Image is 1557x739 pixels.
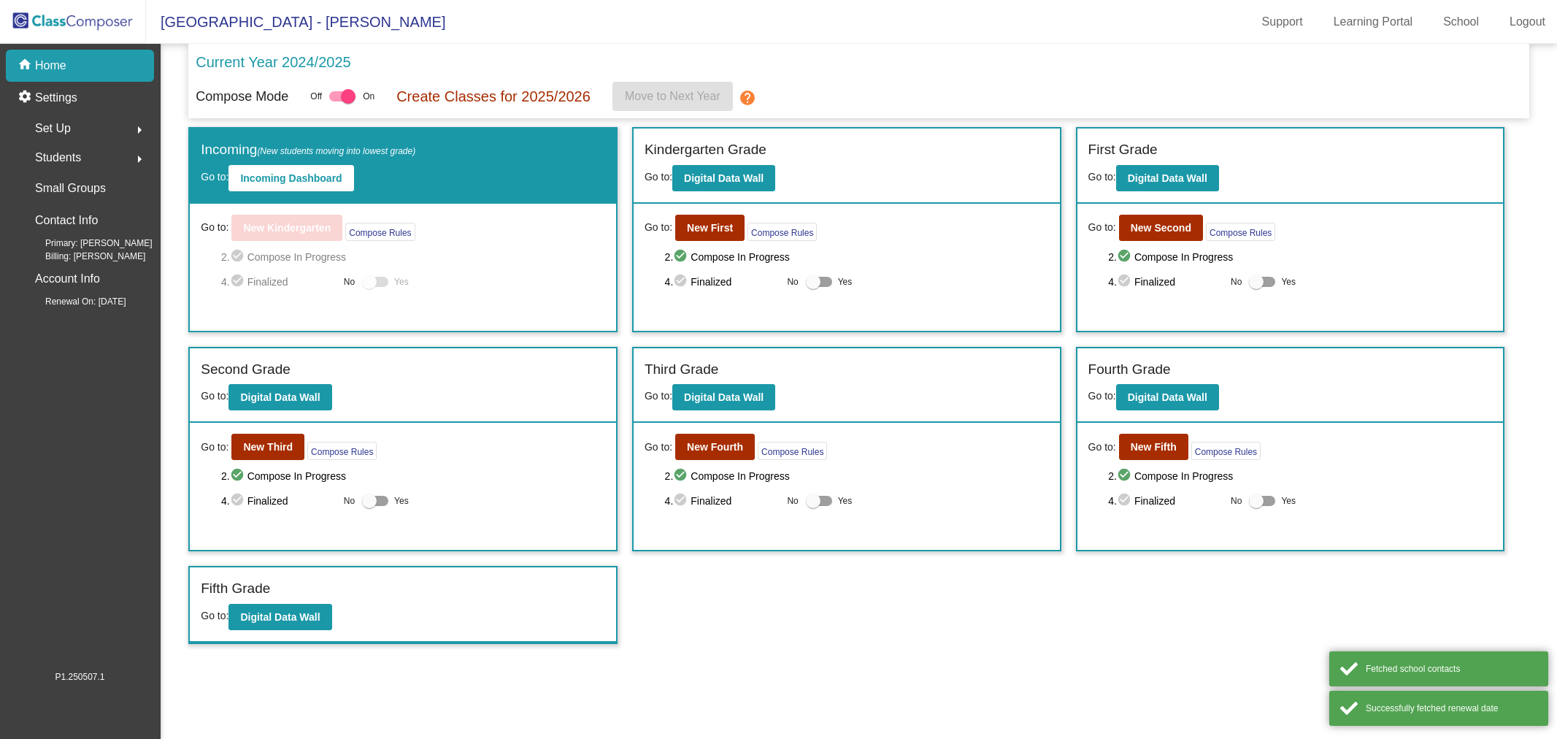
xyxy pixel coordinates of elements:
[1108,273,1223,291] span: 4. Finalized
[35,148,81,168] span: Students
[131,121,148,139] mat-icon: arrow_right
[228,604,331,630] button: Digital Data Wall
[1498,10,1557,34] a: Logout
[1119,215,1203,241] button: New Second
[228,165,353,191] button: Incoming Dashboard
[230,492,247,510] mat-icon: check_circle
[1088,139,1158,161] label: First Grade
[35,57,66,74] p: Home
[645,440,672,455] span: Go to:
[221,273,337,291] span: 4. Finalized
[665,248,1049,266] span: 2. Compose In Progress
[1108,492,1223,510] span: 4. Finalized
[1322,10,1425,34] a: Learning Portal
[35,89,77,107] p: Settings
[201,220,228,235] span: Go to:
[1117,273,1134,291] mat-icon: check_circle
[201,139,415,161] label: Incoming
[22,237,153,250] span: Primary: [PERSON_NAME]
[1117,492,1134,510] mat-icon: check_circle
[201,610,228,621] span: Go to:
[1206,223,1275,241] button: Compose Rules
[201,390,228,402] span: Go to:
[645,390,672,402] span: Go to:
[1108,467,1492,485] span: 2. Compose In Progress
[1116,165,1219,191] button: Digital Data Wall
[345,223,415,241] button: Compose Rules
[201,440,228,455] span: Go to:
[673,492,691,510] mat-icon: check_circle
[1431,10,1491,34] a: School
[35,210,98,231] p: Contact Info
[673,248,691,266] mat-icon: check_circle
[1119,434,1188,460] button: New Fifth
[201,578,270,600] label: Fifth Grade
[1231,275,1242,288] span: No
[747,223,817,241] button: Compose Rules
[665,273,780,291] span: 4. Finalized
[231,434,304,460] button: New Third
[196,87,288,107] p: Compose Mode
[665,492,780,510] span: 4. Finalized
[1366,662,1537,675] div: Fetched school contacts
[18,89,35,107] mat-icon: settings
[675,434,755,460] button: New Fourth
[645,139,766,161] label: Kindergarten Grade
[18,57,35,74] mat-icon: home
[240,611,320,623] b: Digital Data Wall
[1231,494,1242,508] span: No
[310,90,322,103] span: Off
[1131,441,1177,453] b: New Fifth
[838,273,853,291] span: Yes
[131,150,148,168] mat-icon: arrow_right
[221,467,605,485] span: 2. Compose In Progress
[684,172,764,184] b: Digital Data Wall
[22,250,145,263] span: Billing: [PERSON_NAME]
[1088,390,1116,402] span: Go to:
[201,359,291,380] label: Second Grade
[838,492,853,510] span: Yes
[35,269,100,289] p: Account Info
[758,442,827,460] button: Compose Rules
[230,273,247,291] mat-icon: check_circle
[257,146,415,156] span: (New students moving into lowest grade)
[672,384,775,410] button: Digital Data Wall
[1088,440,1116,455] span: Go to:
[230,248,247,266] mat-icon: check_circle
[221,248,605,266] span: 2. Compose In Progress
[35,178,106,199] p: Small Groups
[243,222,331,234] b: New Kindergarten
[1131,222,1191,234] b: New Second
[675,215,745,241] button: New First
[344,494,355,508] span: No
[787,494,798,508] span: No
[1088,220,1116,235] span: Go to:
[35,118,71,139] span: Set Up
[1117,467,1134,485] mat-icon: check_circle
[146,10,445,34] span: [GEOGRAPHIC_DATA] - [PERSON_NAME]
[1116,384,1219,410] button: Digital Data Wall
[307,442,377,460] button: Compose Rules
[240,172,342,184] b: Incoming Dashboard
[231,215,342,241] button: New Kindergarten
[201,171,228,183] span: Go to:
[240,391,320,403] b: Digital Data Wall
[1366,702,1537,715] div: Successfully fetched renewal date
[625,90,720,102] span: Move to Next Year
[645,171,672,183] span: Go to:
[394,273,409,291] span: Yes
[684,391,764,403] b: Digital Data Wall
[687,441,743,453] b: New Fourth
[672,165,775,191] button: Digital Data Wall
[1117,248,1134,266] mat-icon: check_circle
[1281,492,1296,510] span: Yes
[645,220,672,235] span: Go to:
[665,467,1049,485] span: 2. Compose In Progress
[230,467,247,485] mat-icon: check_circle
[196,51,350,73] p: Current Year 2024/2025
[673,467,691,485] mat-icon: check_circle
[22,295,126,308] span: Renewal On: [DATE]
[1128,391,1207,403] b: Digital Data Wall
[228,384,331,410] button: Digital Data Wall
[1191,442,1261,460] button: Compose Rules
